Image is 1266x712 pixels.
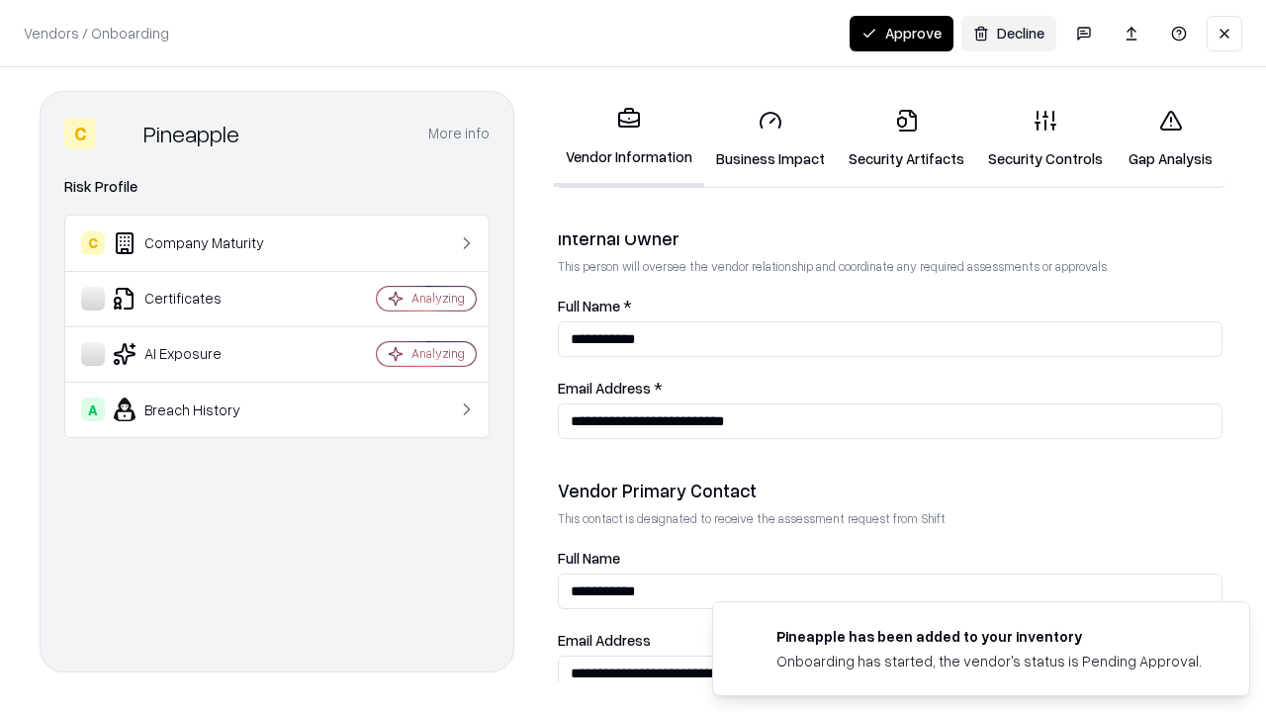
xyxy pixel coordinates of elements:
[428,116,490,151] button: More info
[411,290,465,307] div: Analyzing
[704,93,837,185] a: Business Impact
[24,23,169,44] p: Vendors / Onboarding
[558,381,1222,396] label: Email Address *
[558,551,1222,566] label: Full Name
[558,510,1222,527] p: This contact is designated to receive the assessment request from Shift
[961,16,1056,51] button: Decline
[64,118,96,149] div: C
[976,93,1115,185] a: Security Controls
[776,651,1202,671] div: Onboarding has started, the vendor's status is Pending Approval.
[143,118,239,149] div: Pineapple
[837,93,976,185] a: Security Artifacts
[558,299,1222,313] label: Full Name *
[737,626,761,650] img: pineappleenergy.com
[558,258,1222,275] p: This person will oversee the vendor relationship and coordinate any required assessments or appro...
[64,175,490,199] div: Risk Profile
[558,479,1222,502] div: Vendor Primary Contact
[554,91,704,187] a: Vendor Information
[81,231,105,255] div: C
[411,345,465,362] div: Analyzing
[1115,93,1226,185] a: Gap Analysis
[81,398,317,421] div: Breach History
[558,226,1222,250] div: Internal Owner
[81,287,317,311] div: Certificates
[850,16,953,51] button: Approve
[776,626,1202,647] div: Pineapple has been added to your inventory
[81,398,105,421] div: A
[104,118,136,149] img: Pineapple
[81,231,317,255] div: Company Maturity
[81,342,317,366] div: AI Exposure
[558,633,1222,648] label: Email Address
